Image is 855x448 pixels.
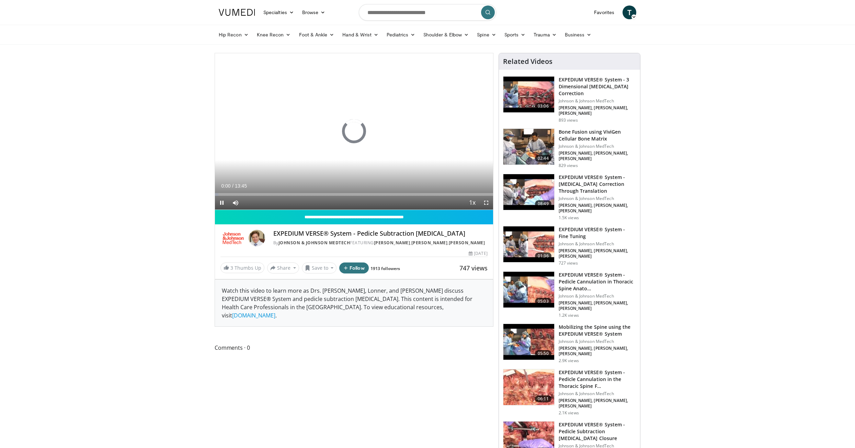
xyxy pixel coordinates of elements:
[503,369,636,416] a: 06:11 EXPEDIUM VERSE® System - Pedicle Cannulation in the Thoracic Spine F… Johnson & Johnson Med...
[273,240,488,246] div: By FEATURING , ,
[215,28,253,42] a: Hip Recon
[559,358,579,363] p: 2.9K views
[419,28,473,42] a: Shoulder & Elbow
[559,346,636,357] p: [PERSON_NAME], [PERSON_NAME], [PERSON_NAME]
[253,28,295,42] a: Knee Recon
[559,196,636,201] p: Johnson & Johnson MedTech
[500,28,530,42] a: Sports
[559,128,636,142] h3: Bone Fusion using ViviGen Cellular Bone Matrix
[215,193,493,196] div: Progress Bar
[559,241,636,247] p: Johnson & Johnson MedTech
[559,105,636,116] p: [PERSON_NAME], [PERSON_NAME], [PERSON_NAME]
[249,230,265,246] img: Avatar
[559,144,636,149] p: Johnson & Johnson MedTech
[302,262,337,273] button: Save to
[559,260,578,266] p: 727 views
[559,369,636,390] h3: EXPEDIUM VERSE® System - Pedicle Cannulation in the Thoracic Spine F…
[230,265,233,271] span: 3
[298,5,330,19] a: Browse
[273,230,488,237] h4: EXPEDIUM VERSE® System - Pedicle Subtraction [MEDICAL_DATA]
[559,215,579,221] p: 1.5K views
[535,395,551,402] span: 06:11
[479,196,493,210] button: Fullscreen
[503,271,636,318] a: 05:03 EXPEDIUM VERSE® System - Pedicle Cannulation in Thoracic Spine Anato… Johnson & Johnson Med...
[559,410,579,416] p: 2.1K views
[559,150,636,161] p: [PERSON_NAME], [PERSON_NAME], [PERSON_NAME]
[559,324,636,337] h3: Mobilizing the Spine using the EXPEDIUM VERSE® System
[535,253,551,259] span: 01:36
[278,240,350,246] a: Johnson & Johnson MedTech
[559,398,636,409] p: [PERSON_NAME], [PERSON_NAME], [PERSON_NAME]
[503,57,552,66] h4: Related Videos
[559,248,636,259] p: [PERSON_NAME], [PERSON_NAME], [PERSON_NAME]
[215,196,229,210] button: Pause
[219,9,255,16] img: VuMedi Logo
[466,196,479,210] button: Playback Rate
[559,98,636,104] p: Johnson & Johnson MedTech
[559,117,578,123] p: 893 views
[561,28,596,42] a: Business
[411,240,448,246] a: [PERSON_NAME]
[235,183,247,189] span: 13:45
[503,128,636,168] a: 02:44 Bone Fusion using ViviGen Cellular Bone Matrix Johnson & Johnson MedTech [PERSON_NAME], [PE...
[232,312,275,319] a: [DOMAIN_NAME]
[339,262,369,273] button: Follow
[267,262,299,273] button: Share
[559,163,578,168] p: 829 views
[232,183,233,189] span: /
[503,226,636,266] a: 01:36 EXPEDIUM VERSE® System - Fine Tuning Johnson & Johnson MedTech [PERSON_NAME], [PERSON_NAME]...
[215,53,493,210] video-js: Video Player
[503,324,554,360] img: 59997d44-fc9e-49cc-9120-79a0741a8cd9.150x105_q85_crop-smart_upscale.jpg
[503,77,554,112] img: f34cdf7f-c063-45c9-80dc-70c85ab9c190.150x105_q85_crop-smart_upscale.jpg
[559,300,636,311] p: [PERSON_NAME], [PERSON_NAME], [PERSON_NAME]
[559,421,636,442] h3: EXPEDIUM VERSE® System - Pedicle Subtraction [MEDICAL_DATA] Closure
[535,200,551,207] span: 08:49
[449,240,485,246] a: [PERSON_NAME]
[503,174,554,210] img: 81e1d07a-8bf5-4284-b546-3e02391f278f.150x105_q85_crop-smart_upscale.jpg
[220,230,246,246] img: Johnson & Johnson MedTech
[535,155,551,162] span: 02:44
[559,339,636,344] p: Johnson & Johnson MedTech
[503,369,554,405] img: a890613d-bebb-4fbc-9014-f97e1e569ec3.150x105_q85_crop-smart_upscale.jpg
[503,129,554,165] img: e4ec309a-a862-4c81-a2c3-37ec9ebdfb9b.150x105_q85_crop-smart_upscale.jpg
[503,76,636,123] a: 03:06 EXPEDIUM VERSE® System - 3 Dimensional [MEDICAL_DATA] Correction Johnson & Johnson MedTech ...
[459,264,488,272] span: 747 views
[559,391,636,396] p: Johnson & Johnson MedTech
[623,5,636,19] a: T
[473,28,500,42] a: Spine
[559,203,636,214] p: [PERSON_NAME], [PERSON_NAME], [PERSON_NAME]
[503,324,636,363] a: 05:50 Mobilizing the Spine using the EXPEDIUM VERSE® System Johnson & Johnson MedTech [PERSON_NAM...
[559,271,636,292] h3: EXPEDIUM VERSE® System - Pedicle Cannulation in Thoracic Spine Anato…
[229,196,242,210] button: Mute
[338,28,383,42] a: Hand & Wrist
[529,28,561,42] a: Trauma
[220,262,264,273] a: 3 Thumbs Up
[370,266,400,271] a: 1913 followers
[359,4,496,21] input: Search topics, interventions
[215,343,493,352] span: Comments 0
[535,103,551,110] span: 03:06
[295,28,339,42] a: Foot & Ankle
[503,226,554,262] img: 887f0090-8c06-4202-84fe-3eaa57e2f71d.150x105_q85_crop-smart_upscale.jpg
[221,183,230,189] span: 0:00
[559,313,579,318] p: 1.2K views
[383,28,419,42] a: Pediatrics
[503,174,636,221] a: 08:49 EXPEDIUM VERSE® System - [MEDICAL_DATA] Correction Through Translation Johnson & Johnson Me...
[535,350,551,357] span: 05:50
[559,226,636,240] h3: EXPEDIUM VERSE® System - Fine Tuning
[469,250,487,257] div: [DATE]
[535,298,551,305] span: 05:03
[559,293,636,299] p: Johnson & Johnson MedTech
[503,272,554,307] img: d79638fb-88e7-4329-8192-33a891e72c36.150x105_q85_crop-smart_upscale.jpg
[559,174,636,194] h3: EXPEDIUM VERSE® System - [MEDICAL_DATA] Correction Through Translation
[559,76,636,97] h3: EXPEDIUM VERSE® System - 3 Dimensional [MEDICAL_DATA] Correction
[590,5,618,19] a: Favorites
[215,280,493,326] div: Watch this video to learn more as Drs. [PERSON_NAME], Lonner, and [PERSON_NAME] discuss EXPEDIUM ...
[259,5,298,19] a: Specialties
[374,240,410,246] a: [PERSON_NAME]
